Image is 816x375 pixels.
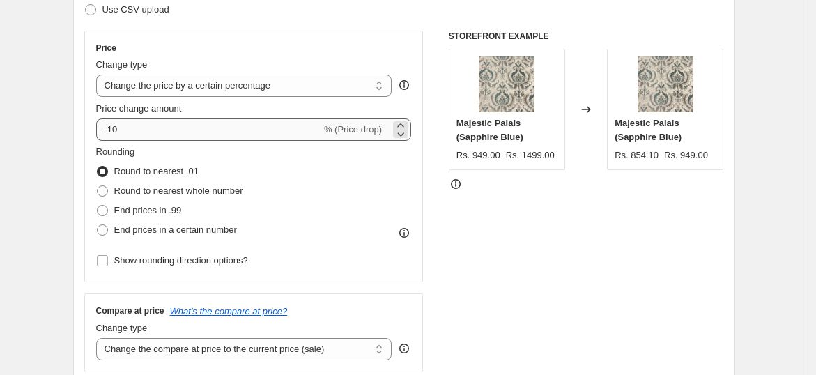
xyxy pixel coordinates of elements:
h3: Price [96,43,116,54]
span: Round to nearest .01 [114,166,199,176]
span: Price change amount [96,103,182,114]
div: Rs. 854.10 [615,148,659,162]
img: 11_1_ac32003d-33cd-48a4-b5b1-7d05ead68529_80x.jpg [638,56,693,112]
span: End prices in a certain number [114,224,237,235]
div: help [397,342,411,355]
input: -15 [96,118,321,141]
span: Change type [96,59,148,70]
h3: Compare at price [96,305,164,316]
span: Change type [96,323,148,333]
div: Rs. 949.00 [456,148,500,162]
img: 11_1_ac32003d-33cd-48a4-b5b1-7d05ead68529_80x.jpg [479,56,534,112]
span: Majestic Palais (Sapphire Blue) [456,118,523,142]
span: Majestic Palais (Sapphire Blue) [615,118,682,142]
span: Use CSV upload [102,4,169,15]
span: Rounding [96,146,135,157]
strike: Rs. 1499.00 [506,148,555,162]
span: End prices in .99 [114,205,182,215]
strike: Rs. 949.00 [664,148,708,162]
span: Show rounding direction options? [114,255,248,266]
h6: STOREFRONT EXAMPLE [449,31,724,42]
button: What's the compare at price? [170,306,288,316]
div: help [397,78,411,92]
span: Round to nearest whole number [114,185,243,196]
span: % (Price drop) [324,124,382,135]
